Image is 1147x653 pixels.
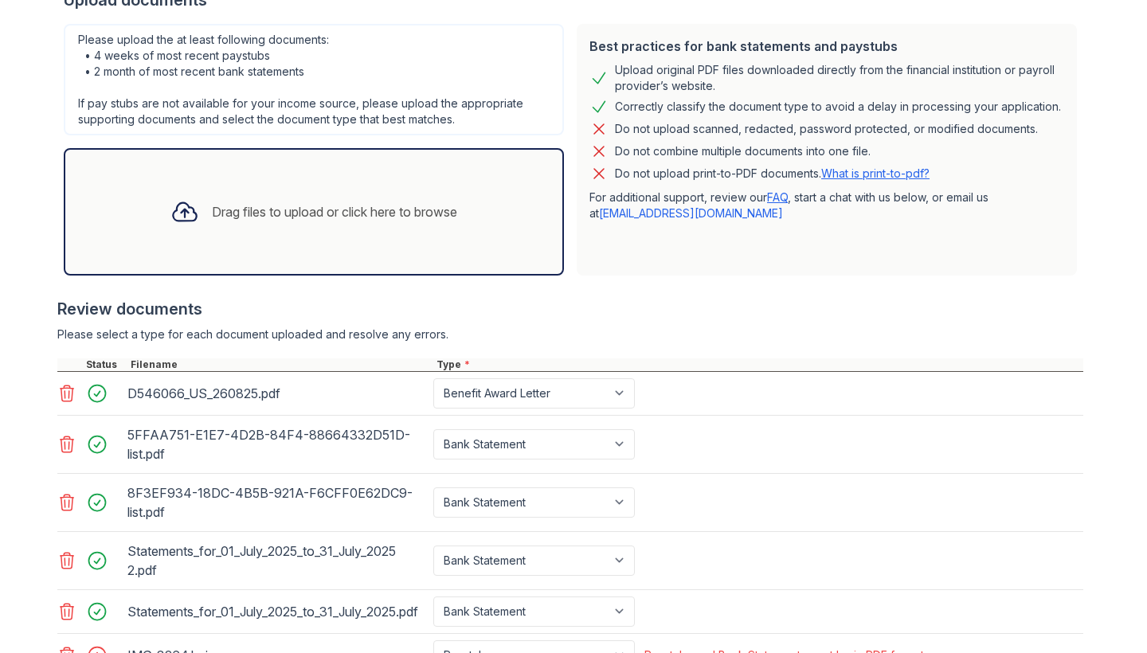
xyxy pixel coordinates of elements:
[589,37,1064,56] div: Best practices for bank statements and paystubs
[127,381,427,406] div: D546066_US_260825.pdf
[589,190,1064,221] p: For additional support, review our , start a chat with us below, or email us at
[57,298,1083,320] div: Review documents
[127,422,427,467] div: 5FFAA751-E1E7-4D2B-84F4-88664332D51D-list.pdf
[127,599,427,624] div: Statements_for_01_July_2025_to_31_July_2025.pdf
[615,119,1038,139] div: Do not upload scanned, redacted, password protected, or modified documents.
[127,480,427,525] div: 8F3EF934-18DC-4B5B-921A-F6CFF0E62DC9-list.pdf
[127,538,427,583] div: Statements_for_01_July_2025_to_31_July_2025 2.pdf
[615,142,871,161] div: Do not combine multiple documents into one file.
[599,206,783,220] a: [EMAIL_ADDRESS][DOMAIN_NAME]
[615,97,1061,116] div: Correctly classify the document type to avoid a delay in processing your application.
[83,358,127,371] div: Status
[615,62,1064,94] div: Upload original PDF files downloaded directly from the financial institution or payroll provider’...
[767,190,788,204] a: FAQ
[127,358,433,371] div: Filename
[64,24,564,135] div: Please upload the at least following documents: • 4 weeks of most recent paystubs • 2 month of mo...
[212,202,457,221] div: Drag files to upload or click here to browse
[615,166,930,182] p: Do not upload print-to-PDF documents.
[821,166,930,180] a: What is print-to-pdf?
[57,326,1083,342] div: Please select a type for each document uploaded and resolve any errors.
[433,358,1083,371] div: Type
